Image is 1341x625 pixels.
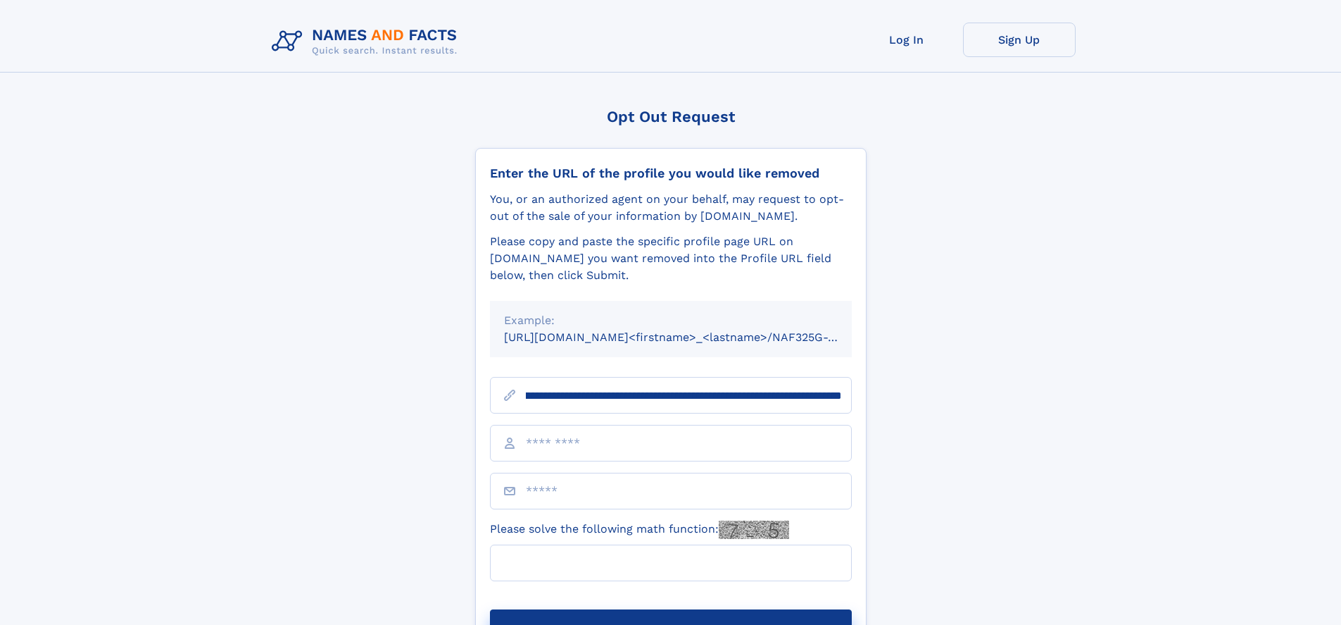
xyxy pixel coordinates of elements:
[475,108,867,125] div: Opt Out Request
[504,330,879,344] small: [URL][DOMAIN_NAME]<firstname>_<lastname>/NAF325G-xxxxxxxx
[490,191,852,225] div: You, or an authorized agent on your behalf, may request to opt-out of the sale of your informatio...
[963,23,1076,57] a: Sign Up
[490,166,852,181] div: Enter the URL of the profile you would like removed
[504,312,838,329] div: Example:
[266,23,469,61] img: Logo Names and Facts
[490,521,789,539] label: Please solve the following math function:
[490,233,852,284] div: Please copy and paste the specific profile page URL on [DOMAIN_NAME] you want removed into the Pr...
[850,23,963,57] a: Log In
